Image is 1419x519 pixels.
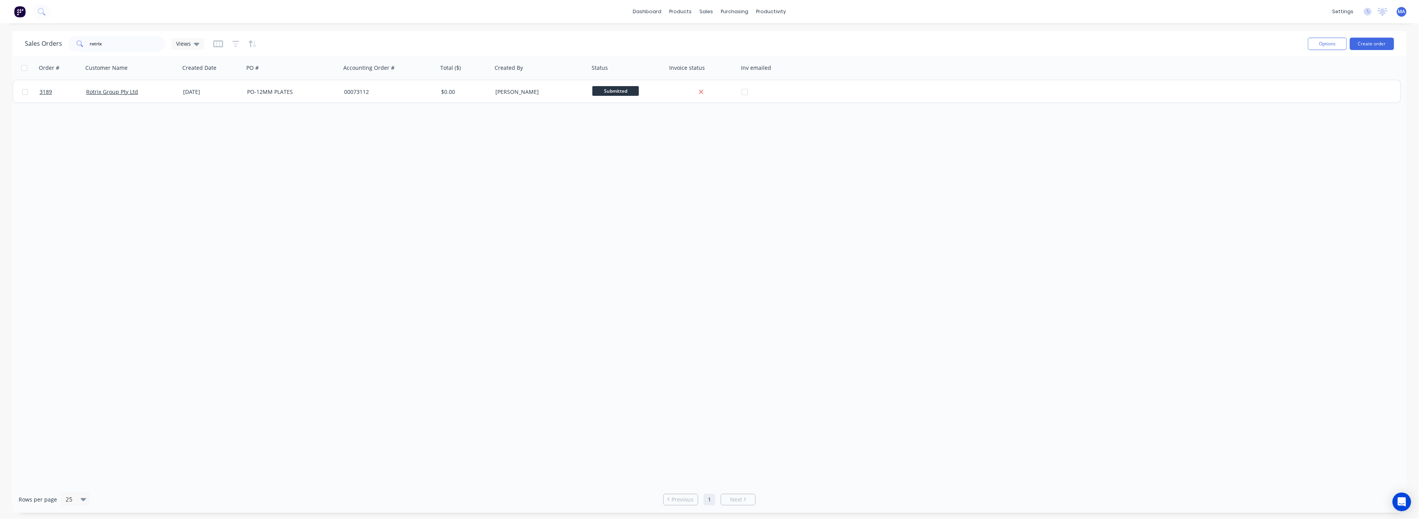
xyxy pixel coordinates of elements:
a: Page 1 is your current page [704,494,715,505]
span: Next [730,496,742,503]
a: Previous page [664,496,698,503]
div: Inv emailed [741,64,771,72]
span: Previous [672,496,694,503]
div: purchasing [717,6,753,17]
div: $0.00 [441,88,487,96]
div: Created By [495,64,523,72]
div: Created Date [182,64,216,72]
div: [DATE] [183,88,241,96]
a: Next page [721,496,755,503]
span: Submitted [592,86,639,96]
div: Accounting Order # [343,64,395,72]
button: Create order [1350,38,1394,50]
img: Factory [14,6,26,17]
div: Total ($) [440,64,461,72]
div: PO-12MM PLATES [247,88,333,96]
input: Search... [90,36,166,52]
a: dashboard [629,6,666,17]
span: Views [176,40,191,48]
div: 00073112 [344,88,430,96]
div: sales [696,6,717,17]
div: products [666,6,696,17]
div: Invoice status [669,64,705,72]
ul: Pagination [660,494,759,505]
span: MA [1398,8,1405,15]
div: Open Intercom Messenger [1393,493,1411,511]
span: 3189 [40,88,52,96]
a: Rotrix Group Pty Ltd [86,88,138,95]
h1: Sales Orders [25,40,62,47]
a: 3189 [40,80,86,104]
div: Status [592,64,608,72]
div: Customer Name [85,64,128,72]
button: Options [1308,38,1347,50]
div: [PERSON_NAME] [495,88,581,96]
span: Rows per page [19,496,57,503]
div: PO # [246,64,259,72]
div: productivity [753,6,790,17]
div: Order # [39,64,59,72]
div: settings [1329,6,1358,17]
